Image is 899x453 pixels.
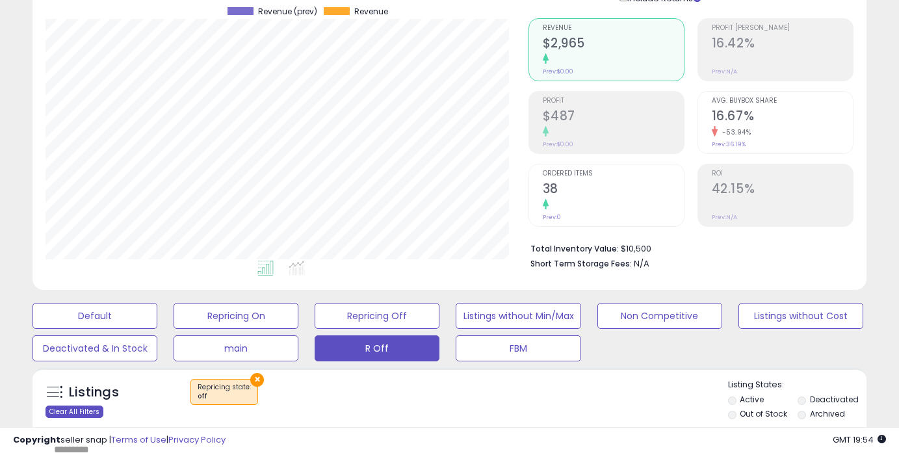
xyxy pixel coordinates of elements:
[174,303,298,329] button: Repricing On
[712,140,746,148] small: Prev: 36.19%
[718,127,751,137] small: -53.94%
[738,303,863,329] button: Listings without Cost
[810,394,859,405] label: Deactivated
[543,36,684,53] h2: $2,965
[198,392,251,401] div: off
[712,68,737,75] small: Prev: N/A
[315,335,439,361] button: R Off
[456,303,580,329] button: Listings without Min/Max
[174,335,298,361] button: main
[740,408,787,419] label: Out of Stock
[740,394,764,405] label: Active
[530,258,632,269] b: Short Term Storage Fees:
[543,181,684,199] h2: 38
[543,25,684,32] span: Revenue
[543,140,573,148] small: Prev: $0.00
[69,383,119,402] h5: Listings
[46,406,103,418] div: Clear All Filters
[354,7,388,16] span: Revenue
[543,68,573,75] small: Prev: $0.00
[315,303,439,329] button: Repricing Off
[13,434,60,446] strong: Copyright
[543,109,684,126] h2: $487
[258,7,317,16] span: Revenue (prev)
[530,243,619,254] b: Total Inventory Value:
[712,109,853,126] h2: 16.67%
[712,170,853,177] span: ROI
[634,257,649,270] span: N/A
[712,36,853,53] h2: 16.42%
[456,335,580,361] button: FBM
[712,25,853,32] span: Profit [PERSON_NAME]
[543,97,684,105] span: Profit
[250,373,264,387] button: ×
[530,240,844,255] li: $10,500
[198,382,251,402] span: Repricing state :
[833,434,886,446] span: 2025-10-13 19:54 GMT
[712,213,737,221] small: Prev: N/A
[168,434,226,446] a: Privacy Policy
[712,181,853,199] h2: 42.15%
[543,170,684,177] span: Ordered Items
[13,434,226,447] div: seller snap | |
[33,335,157,361] button: Deactivated & In Stock
[712,97,853,105] span: Avg. Buybox Share
[597,303,722,329] button: Non Competitive
[111,434,166,446] a: Terms of Use
[728,379,866,391] p: Listing States:
[543,213,561,221] small: Prev: 0
[33,303,157,329] button: Default
[810,408,845,419] label: Archived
